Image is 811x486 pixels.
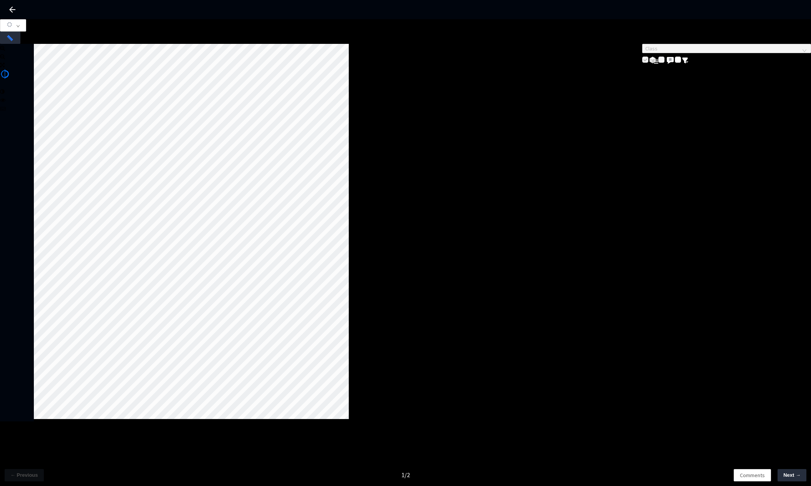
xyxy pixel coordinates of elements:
button: Next → [778,469,806,481]
span: Class [645,44,808,53]
div: 1 / 2 [401,470,410,480]
img: svg+xml;base64,PHN2ZyB3aWR0aD0iMjMiIGhlaWdodD0iMTkiIHZpZXdCb3g9IjAgMCAyMyAxOSIgZmlsbD0ibm9uZSIgeG... [649,57,658,64]
span: Comments [740,471,765,479]
span: Next → [783,471,801,479]
img: svg+xml;base64,PHN2ZyB3aWR0aD0iMjQiIGhlaWdodD0iMjQiIHZpZXdCb3g9IjAgMCAyNCAyNCIgZmlsbD0ibm9uZSIgeG... [666,56,675,65]
button: Comments [734,469,771,481]
img: svg+xml;base64,PHN2ZyB4bWxucz0iaHR0cDovL3d3dy53My5vcmcvMjAwMC9zdmciIHdpZHRoPSIxNiIgaGVpZ2h0PSIxNi... [682,57,688,63]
